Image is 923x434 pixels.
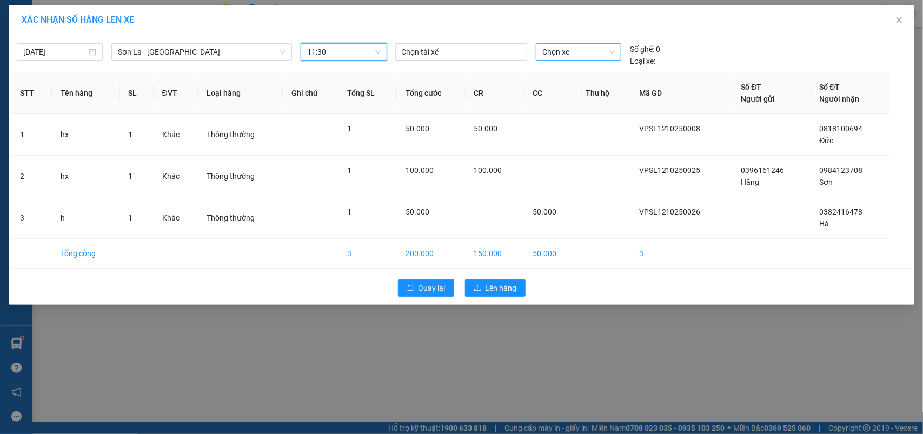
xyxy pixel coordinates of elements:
[741,83,762,91] span: Số ĐT
[466,239,524,269] td: 150.000
[639,208,701,216] span: VPSL1210250026
[397,72,466,114] th: Tổng cước
[741,166,785,175] span: 0396161246
[542,44,615,60] span: Chọn xe
[52,114,119,156] td: hx
[533,208,556,216] span: 50.000
[406,166,434,175] span: 100.000
[465,279,526,297] button: uploadLên hàng
[630,72,733,114] th: Mã GD
[630,55,655,67] span: Loại xe:
[52,197,119,239] td: h
[466,72,524,114] th: CR
[198,156,283,197] td: Thông thường
[23,46,87,58] input: 12/10/2025
[398,279,454,297] button: rollbackQuay lại
[397,239,466,269] td: 200.000
[577,72,630,114] th: Thu hộ
[474,124,498,133] span: 50.000
[338,72,396,114] th: Tổng SL
[198,72,283,114] th: Loại hàng
[347,208,351,216] span: 1
[741,95,775,103] span: Người gửi
[11,114,52,156] td: 1
[52,156,119,197] td: hx
[52,72,119,114] th: Tên hàng
[280,49,286,55] span: down
[524,72,577,114] th: CC
[347,166,351,175] span: 1
[154,114,198,156] td: Khác
[474,284,481,293] span: upload
[101,26,452,40] li: Số 378 [PERSON_NAME] ( trong nhà khách [GEOGRAPHIC_DATA])
[14,78,117,96] b: GỬI : VP Sơn La
[630,43,660,55] div: 0
[630,239,733,269] td: 3
[101,40,452,54] li: Hotline: 0965551559
[22,15,134,25] span: XÁC NHẬN SỐ HÀNG LÊN XE
[524,239,577,269] td: 50.000
[198,114,283,156] td: Thông thường
[52,239,119,269] td: Tổng cộng
[639,124,701,133] span: VPSL1210250008
[406,124,429,133] span: 50.000
[11,72,52,114] th: STT
[11,156,52,197] td: 2
[820,124,863,133] span: 0818100694
[820,208,863,216] span: 0382416478
[406,208,429,216] span: 50.000
[11,197,52,239] td: 3
[129,130,133,139] span: 1
[474,166,502,175] span: 100.000
[407,284,414,293] span: rollback
[129,213,133,222] span: 1
[820,83,840,91] span: Số ĐT
[129,172,133,181] span: 1
[639,166,701,175] span: VPSL1210250025
[820,166,863,175] span: 0984123708
[895,16,904,24] span: close
[154,156,198,197] td: Khác
[419,282,446,294] span: Quay lại
[820,95,860,103] span: Người nhận
[741,178,760,186] span: Hằng
[884,5,914,36] button: Close
[154,72,198,114] th: ĐVT
[820,178,833,186] span: Sơn
[820,219,829,228] span: Hà
[118,44,285,60] span: Sơn La - Hà Nội
[283,72,338,114] th: Ghi chú
[307,44,380,60] span: 11:30
[820,136,834,145] span: Đức
[347,124,351,133] span: 1
[154,197,198,239] td: Khác
[486,282,517,294] span: Lên hàng
[338,239,396,269] td: 3
[120,72,154,114] th: SL
[198,197,283,239] td: Thông thường
[630,43,654,55] span: Số ghế:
